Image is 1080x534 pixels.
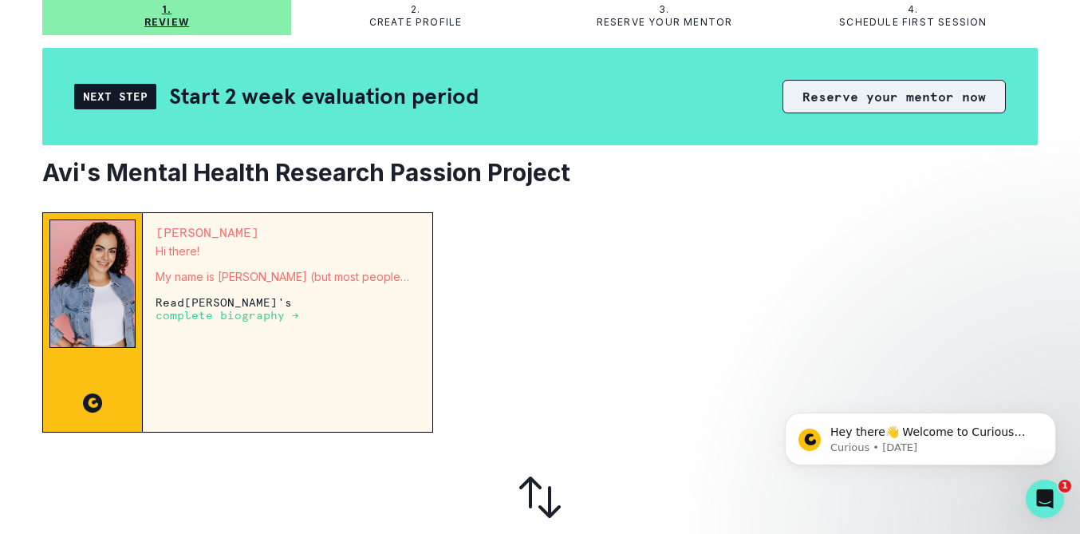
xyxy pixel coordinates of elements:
p: Hi there! [156,245,420,258]
a: complete biography → [156,308,299,322]
iframe: Intercom live chat [1026,480,1064,518]
p: 1. [162,3,171,16]
p: Message from Curious, sent 1w ago [69,61,275,76]
img: CC image [83,394,102,413]
p: complete biography → [156,309,299,322]
p: 4. [908,3,918,16]
p: 2. [411,3,420,16]
p: Review [144,16,189,29]
img: Mentor Image [49,220,136,348]
h2: Avi's Mental Health Research Passion Project [42,158,1038,187]
button: Reserve your mentor now [782,80,1006,113]
p: [PERSON_NAME] [156,226,420,239]
p: Schedule first session [839,16,987,29]
p: Create profile [369,16,463,29]
p: Reserve your mentor [597,16,733,29]
h2: Start 2 week evaluation period [169,82,479,110]
span: Hey there👋 Welcome to Curious Cardinals 🙌 Take a look around! If you have any questions or are ex... [69,46,272,138]
div: Next Step [74,84,156,109]
iframe: Intercom notifications message [761,379,1080,491]
p: My name is [PERSON_NAME] (but most people call me [PERSON_NAME]), and I graduated from [GEOGRAPHI... [156,271,420,283]
span: 1 [1058,480,1071,492]
p: Read [PERSON_NAME] 's [156,296,420,322]
p: 3. [659,3,669,16]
